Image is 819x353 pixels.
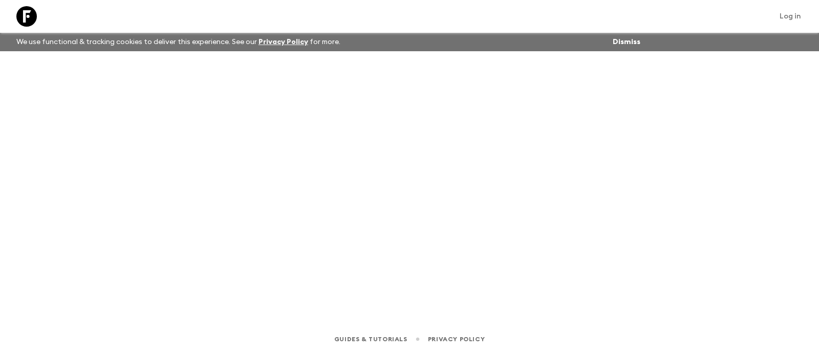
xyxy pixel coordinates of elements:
button: Dismiss [610,35,643,49]
a: Privacy Policy [428,334,485,345]
a: Log in [774,9,807,24]
a: Privacy Policy [258,38,308,46]
a: Guides & Tutorials [334,334,407,345]
p: We use functional & tracking cookies to deliver this experience. See our for more. [12,33,344,51]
